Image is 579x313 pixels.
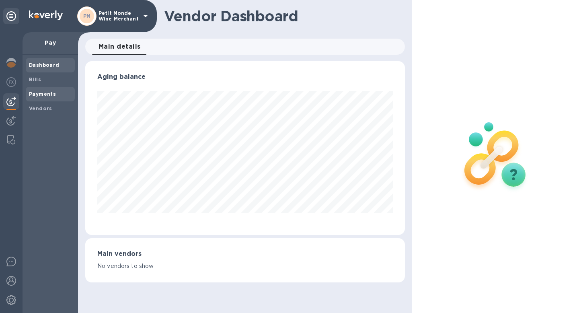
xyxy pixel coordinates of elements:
[29,76,41,82] b: Bills
[29,91,56,97] b: Payments
[29,105,52,111] b: Vendors
[99,10,139,22] p: Petit Monde Wine Merchant
[99,41,141,52] span: Main details
[29,62,60,68] b: Dashboard
[164,8,399,25] h1: Vendor Dashboard
[83,13,91,19] b: PM
[29,39,72,47] p: Pay
[6,77,16,87] img: Foreign exchange
[97,73,393,81] h3: Aging balance
[97,250,393,258] h3: Main vendors
[29,10,63,20] img: Logo
[3,8,19,24] div: Unpin categories
[97,262,393,270] p: No vendors to show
